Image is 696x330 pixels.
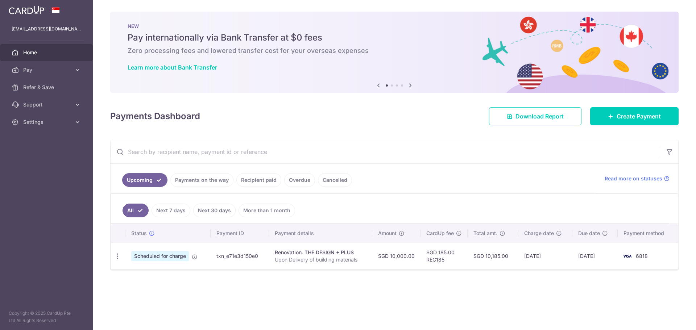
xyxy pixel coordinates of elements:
a: Next 30 days [193,204,236,217]
td: SGD 185.00 REC185 [420,243,468,269]
td: txn_e71e3d150e0 [211,243,269,269]
h5: Pay internationally via Bank Transfer at $0 fees [128,32,661,43]
a: Read more on statuses [605,175,670,182]
div: Renovation. THE DESIGN + PLUS [275,249,366,256]
td: SGD 10,185.00 [468,243,518,269]
a: Learn more about Bank Transfer [128,64,217,71]
p: Upon Delivery of building materials [275,256,366,263]
span: Pay [23,66,71,74]
td: [DATE] [518,243,572,269]
a: Download Report [489,107,581,125]
a: Cancelled [318,173,352,187]
th: Payment ID [211,224,269,243]
a: Create Payment [590,107,679,125]
span: 6818 [636,253,648,259]
span: Support [23,101,71,108]
a: Payments on the way [170,173,233,187]
img: Bank transfer banner [110,12,679,93]
img: CardUp [9,6,44,14]
img: Bank Card [620,252,634,260]
span: Total amt. [473,230,497,237]
a: Upcoming [122,173,167,187]
h4: Payments Dashboard [110,110,200,123]
span: Refer & Save [23,84,71,91]
span: Create Payment [617,112,661,121]
span: Status [131,230,147,237]
span: Settings [23,118,71,126]
span: Download Report [515,112,564,121]
a: Overdue [284,173,315,187]
span: Due date [578,230,600,237]
a: All [123,204,149,217]
a: Recipient paid [236,173,281,187]
p: NEW [128,23,661,29]
th: Payment details [269,224,372,243]
span: CardUp fee [426,230,454,237]
span: Amount [378,230,397,237]
span: Read more on statuses [605,175,662,182]
a: Next 7 days [152,204,190,217]
p: [EMAIL_ADDRESS][DOMAIN_NAME] [12,25,81,33]
td: [DATE] [572,243,618,269]
a: More than 1 month [239,204,295,217]
span: Home [23,49,71,56]
td: SGD 10,000.00 [372,243,420,269]
th: Payment method [618,224,678,243]
span: Charge date [524,230,554,237]
span: Scheduled for charge [131,251,189,261]
input: Search by recipient name, payment id or reference [111,140,661,163]
h6: Zero processing fees and lowered transfer cost for your overseas expenses [128,46,661,55]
